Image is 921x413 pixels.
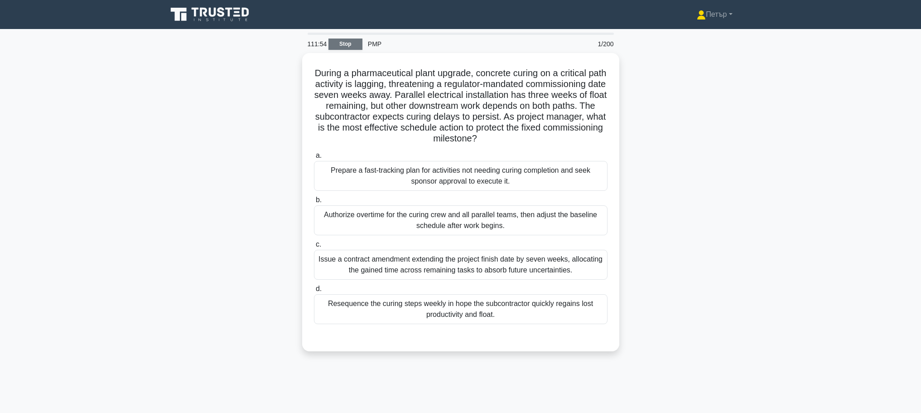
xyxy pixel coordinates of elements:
h5: During a pharmaceutical plant upgrade, concrete curing on a critical path activity is lagging, th... [313,68,608,145]
a: Stop [328,39,362,50]
div: Issue a contract amendment extending the project finish date by seven weeks, allocating the gaine... [314,250,608,280]
div: Authorize overtime for the curing crew and all parallel teams, then adjust the baseline schedule ... [314,205,608,235]
div: 1/200 [566,35,619,53]
span: a. [316,151,322,159]
div: Prepare a fast-tracking plan for activities not needing curing completion and seek sponsor approv... [314,161,608,191]
a: Петър [675,5,754,24]
div: PMP [362,35,487,53]
span: d. [316,285,322,292]
div: 111:54 [302,35,328,53]
span: c. [316,240,321,248]
span: b. [316,196,322,204]
div: Resequence the curing steps weekly in hope the subcontractor quickly regains lost productivity an... [314,294,608,324]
